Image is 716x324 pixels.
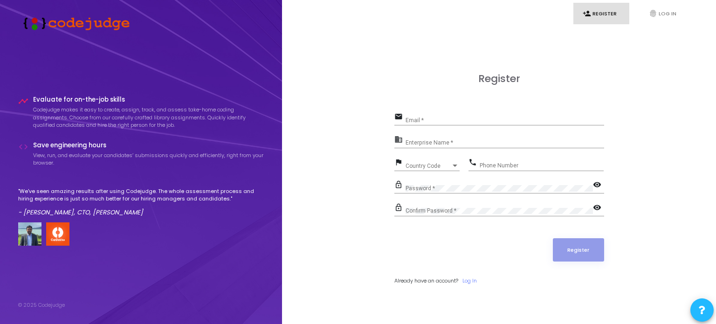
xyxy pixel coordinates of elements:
[18,301,65,309] div: © 2025 Codejudge
[640,3,695,25] a: fingerprintLog In
[33,96,264,103] h4: Evaluate for on-the-job skills
[18,142,28,152] i: code
[46,222,69,246] img: company-logo
[394,112,406,123] mat-icon: email
[394,203,406,214] mat-icon: lock_outline
[33,106,264,129] p: Codejudge makes it easy to create, assign, track, and assess take-home coding assignments. Choose...
[406,117,604,124] input: Email
[553,238,604,262] button: Register
[18,96,28,106] i: timeline
[18,187,264,203] p: "We've seen amazing results after using Codejudge. The whole assessment process and hiring experi...
[468,158,480,169] mat-icon: phone
[394,73,604,85] h3: Register
[593,180,604,191] mat-icon: visibility
[406,140,604,146] input: Enterprise Name
[394,277,458,284] span: Already have an account?
[394,180,406,191] mat-icon: lock_outline
[462,277,477,285] a: Log In
[18,208,143,217] em: - [PERSON_NAME], CTO, [PERSON_NAME]
[573,3,629,25] a: person_addRegister
[33,152,264,167] p: View, run, and evaluate your candidates’ submissions quickly and efficiently, right from your bro...
[18,222,41,246] img: user image
[593,203,604,214] mat-icon: visibility
[406,163,451,169] span: Country Code
[33,142,264,149] h4: Save engineering hours
[394,135,406,146] mat-icon: business
[649,9,657,18] i: fingerprint
[583,9,591,18] i: person_add
[480,162,604,169] input: Phone Number
[394,158,406,169] mat-icon: flag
